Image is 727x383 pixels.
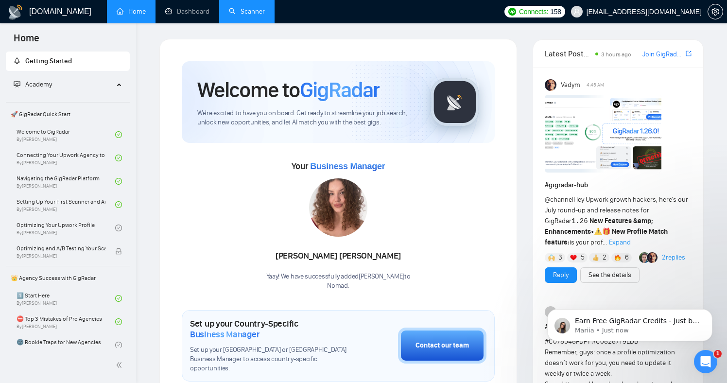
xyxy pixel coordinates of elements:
a: setting [708,8,723,16]
span: GigRadar [300,77,380,103]
span: check-circle [115,131,122,138]
button: Contact our team [398,328,486,364]
span: Optimizing and A/B Testing Your Scanner for Better Results [17,244,105,253]
a: 1️⃣ Start HereBy[PERSON_NAME] [17,288,115,309]
span: Business Manager [190,329,260,340]
span: 2 [603,253,606,262]
span: rocket [14,57,20,64]
li: Getting Started [6,52,130,71]
span: @channel [545,195,573,204]
img: gigradar-logo.png [431,78,479,126]
p: Nomad . [266,281,411,291]
a: Join GigRadar Slack Community [642,49,684,60]
button: See the details [580,267,640,283]
span: By [PERSON_NAME] [17,253,105,259]
span: Set up your [GEOGRAPHIC_DATA] or [GEOGRAPHIC_DATA] Business Manager to access country-specific op... [190,346,349,373]
img: logo [8,4,23,20]
span: Home [6,31,47,52]
code: 1.26 [571,217,588,225]
strong: New Features &amp; Enhancements [545,217,653,236]
span: 158 [550,6,561,17]
span: export [686,50,692,57]
button: Reply [545,267,577,283]
span: 1 [714,350,722,358]
span: fund-projection-screen [14,81,20,87]
span: Vadym [561,80,580,90]
img: F09AC4U7ATU-image.png [545,95,661,173]
a: 2replies [662,253,685,262]
span: Connects: [519,6,548,17]
a: Navigating the GigRadar PlatformBy[PERSON_NAME] [17,171,115,192]
a: 🌚 Rookie Traps for New AgenciesBy[PERSON_NAME] [17,334,115,356]
span: 🚀 GigRadar Quick Start [7,104,129,124]
span: Your [292,161,385,172]
a: searchScanner [229,7,265,16]
img: 🙌 [548,254,555,261]
span: 3 hours ago [601,51,631,58]
img: 1753763464852-2025-07-29%2012.30.43.jpg [309,178,367,237]
img: ❤️ [570,254,577,261]
span: We're excited to have you on board. Get ready to streamline your job search, unlock new opportuni... [197,109,415,127]
span: lock [115,248,122,255]
a: Reply [553,270,569,280]
div: [PERSON_NAME] [PERSON_NAME] [266,248,411,264]
span: double-left [116,360,125,370]
span: Business Manager [310,161,385,171]
a: ⛔ Top 3 Mistakes of Pro AgenciesBy[PERSON_NAME] [17,311,115,332]
iframe: Intercom live chat [694,350,717,373]
a: dashboardDashboard [165,7,209,16]
span: check-circle [115,155,122,161]
span: 6 [625,253,629,262]
img: Alex B [639,252,650,263]
span: 3 [558,253,562,262]
span: Latest Posts from the GigRadar Community [545,48,592,60]
a: Welcome to GigRadarBy[PERSON_NAME] [17,124,115,145]
span: 👑 Agency Success with GigRadar [7,268,129,288]
div: Yaay! We have successfully added [PERSON_NAME] to [266,272,411,291]
h1: Set up your Country-Specific [190,318,349,340]
span: Academy [25,80,52,88]
h1: # gigradar-hub [545,180,692,191]
img: 🔥 [614,254,621,261]
span: Expand [609,238,631,246]
span: check-circle [115,295,122,302]
a: Setting Up Your First Scanner and Auto-BidderBy[PERSON_NAME] [17,194,115,215]
span: 5 [581,253,585,262]
span: check-circle [115,178,122,185]
img: upwork-logo.png [508,8,516,16]
span: check-circle [115,225,122,231]
span: Getting Started [25,57,72,65]
button: setting [708,4,723,19]
span: 🎁 [602,227,610,236]
img: 👍 [592,254,599,261]
a: See the details [589,270,631,280]
span: check-circle [115,201,122,208]
span: ⚠️ [594,227,602,236]
div: Contact our team [415,340,469,351]
span: 4:45 AM [587,81,604,89]
span: check-circle [115,342,122,348]
span: Academy [14,80,52,88]
a: Connecting Your Upwork Agency to GigRadarBy[PERSON_NAME] [17,147,115,169]
a: export [686,49,692,58]
span: user [573,8,580,15]
a: Optimizing Your Upwork ProfileBy[PERSON_NAME] [17,217,115,239]
a: homeHome [117,7,146,16]
span: check-circle [115,318,122,325]
img: Vadym [545,79,556,91]
span: Hey Upwork growth hackers, here's our July round-up and release notes for GigRadar • is your prof... [545,195,688,246]
iframe: Intercom notifications message [533,289,727,357]
h1: Welcome to [197,77,380,103]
